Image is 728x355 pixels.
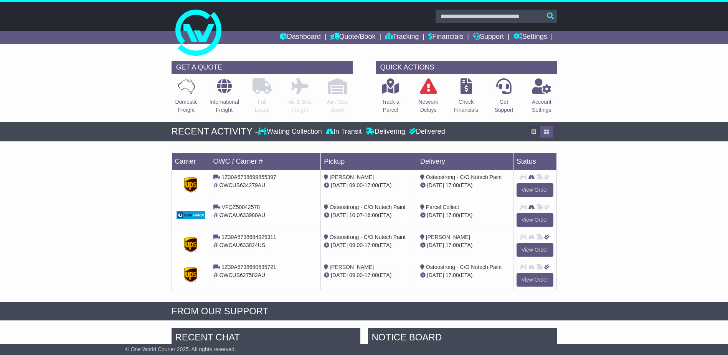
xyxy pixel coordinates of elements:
div: Delivered [407,128,445,136]
span: [DATE] [427,272,444,278]
p: Account Settings [532,98,551,114]
span: 17:00 [446,182,459,188]
img: GetCarrierServiceDarkLogo [184,177,197,192]
span: [DATE] [331,212,348,218]
div: QUICK ACTIONS [376,61,557,74]
a: CheckFinancials [454,78,479,118]
span: [DATE] [427,242,444,248]
span: [DATE] [331,272,348,278]
a: Settings [513,31,547,44]
p: Get Support [494,98,513,114]
div: Waiting Collection [258,128,324,136]
img: GetCarrierServiceDarkLogo [184,237,197,252]
span: Osteostrong - C/O Nutech Paint [426,174,502,180]
div: - (ETA) [324,241,414,249]
span: OWCAU633824US [219,242,265,248]
a: View Order [517,183,553,197]
a: Financials [428,31,463,44]
span: 09:00 [349,182,363,188]
div: (ETA) [420,271,510,279]
div: GET A QUOTE [172,61,353,74]
a: DomesticFreight [175,78,198,118]
span: [PERSON_NAME] [330,264,374,270]
td: Status [513,153,556,170]
span: Parcel Collect [426,204,459,210]
span: 17:00 [365,242,378,248]
div: - (ETA) [324,271,414,279]
a: NetworkDelays [418,78,438,118]
div: RECENT ACTIVITY - [172,126,258,137]
span: 17:00 [365,272,378,278]
td: Carrier [172,153,210,170]
a: AccountSettings [532,78,552,118]
div: (ETA) [420,181,510,189]
span: 10:07 [349,212,363,218]
span: [DATE] [427,212,444,218]
span: 17:00 [446,212,459,218]
td: Delivery [417,153,513,170]
div: RECENT CHAT [172,328,360,349]
div: - (ETA) [324,211,414,219]
img: GetCarrierServiceDarkLogo [184,267,197,282]
p: Track a Parcel [382,98,399,114]
div: (ETA) [420,241,510,249]
div: - (ETA) [324,181,414,189]
span: Osteostrong - C/O Nutech Paint [330,204,406,210]
a: Tracking [385,31,419,44]
p: Full Loads [253,98,272,114]
a: Track aParcel [381,78,400,118]
td: OWC / Carrier # [210,153,321,170]
p: Air / Sea Depot [327,98,348,114]
a: View Order [517,213,553,227]
a: Support [473,31,504,44]
span: OWCAU633980AU [219,212,265,218]
a: View Order [517,273,553,287]
span: [DATE] [427,182,444,188]
span: © One World Courier 2025. All rights reserved. [125,346,236,352]
a: GetSupport [494,78,513,118]
span: [DATE] [331,242,348,248]
span: 1Z30A5738684925311 [221,234,276,240]
span: 17:00 [446,242,459,248]
span: [PERSON_NAME] [330,174,374,180]
a: InternationalFreight [209,78,239,118]
a: Dashboard [280,31,321,44]
p: Domestic Freight [175,98,197,114]
p: International Freight [210,98,239,114]
p: Network Delays [418,98,438,114]
span: OWCUS634279AU [219,182,265,188]
div: NOTICE BOARD [368,328,557,349]
div: Delivering [364,128,407,136]
a: View Order [517,243,553,257]
span: Osteostrong - C/O Nutech Paint [330,234,406,240]
span: [DATE] [331,182,348,188]
div: FROM OUR SUPPORT [172,306,557,317]
span: Osteostrong - C/O Nutech Paint [426,264,502,270]
span: [PERSON_NAME] [426,234,470,240]
span: 17:00 [365,182,378,188]
span: 09:00 [349,272,363,278]
p: Check Financials [454,98,478,114]
div: In Transit [324,128,364,136]
p: Air & Sea Freight [289,98,311,114]
span: VFQZ50042578 [221,204,260,210]
span: OWCUS627582AU [219,272,265,278]
span: 09:00 [349,242,363,248]
div: (ETA) [420,211,510,219]
a: Quote/Book [330,31,375,44]
span: 17:00 [446,272,459,278]
td: Pickup [321,153,417,170]
span: 1Z30A5738690535721 [221,264,276,270]
img: GetCarrierServiceDarkLogo [177,211,205,219]
span: 16:00 [365,212,378,218]
span: 1Z30A5738699855397 [221,174,276,180]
